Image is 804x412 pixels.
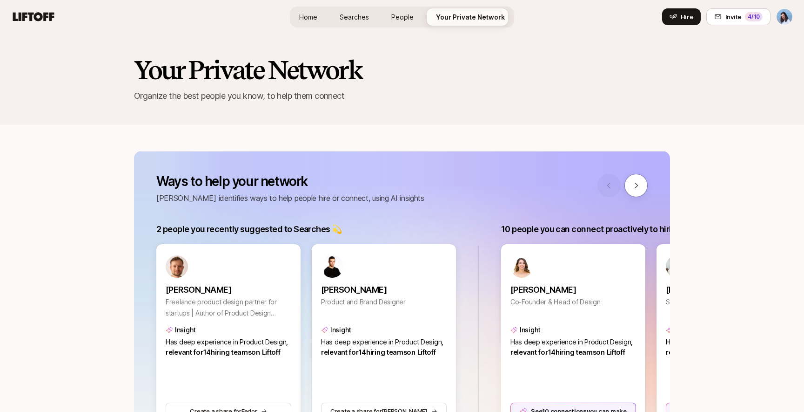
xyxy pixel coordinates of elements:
[321,255,343,278] img: d819d531_3fc3_409f_b672_51966401da63.jpg
[666,255,688,278] img: ACg8ocLA9eoPaz3z5vLE0I7OC_v32zXj7mVDDAjqFnjo6YAUildr2WH_IQ=s160-c
[520,324,541,336] p: Insight
[666,337,791,358] p: Has deep experience in Product Design
[156,223,342,236] p: 2 people you recently suggested to Searches 💫
[321,338,443,357] span: , relevant for 14 hiring team s on Liftoff
[321,278,447,296] a: [PERSON_NAME]
[175,324,196,336] p: Insight
[134,56,362,84] h2: Your Private Network
[321,296,447,308] p: Product and Brand Designer
[662,8,701,25] button: Hire
[510,296,636,308] p: Co-Founder & Head of Design
[384,8,421,26] a: People
[166,255,188,278] img: 425c0e35_6b01_40ca_b6c5_2f266a1b90c4.jpg
[706,8,770,25] button: Invite4/10
[681,12,693,21] span: Hire
[745,12,763,21] div: 4 /10
[332,8,376,26] a: Searches
[340,13,369,21] span: Searches
[166,283,291,296] p: [PERSON_NAME]
[330,324,351,336] p: Insight
[156,192,424,204] p: [PERSON_NAME] identifies ways to help people hire or connect, using AI insights
[299,13,317,21] span: Home
[777,9,792,25] img: Dan Tase
[510,337,636,358] p: Has deep experience in Product Design
[166,278,291,296] a: [PERSON_NAME]
[510,255,533,278] img: 8d0482ca_1812_4c98_b136_83a29d302753.jpg
[725,12,741,21] span: Invite
[666,338,788,357] span: , relevant for 14 hiring team s on Liftoff
[429,8,512,26] a: Your Private Network
[510,283,636,296] p: [PERSON_NAME]
[436,13,505,21] span: Your Private Network
[391,13,414,21] span: People
[666,296,791,308] p: Staff Designer at Pinterest
[134,89,670,103] p: Organize the best people you know, to help them connect
[321,283,447,296] p: [PERSON_NAME]
[166,338,288,357] span: , relevant for 14 hiring team s on Liftoff
[292,8,325,26] a: Home
[776,8,793,25] button: Dan Tase
[501,223,718,236] p: 10 people you can connect proactively to hiring teams 👀
[321,337,447,358] p: Has deep experience in Product Design
[510,278,636,296] a: [PERSON_NAME]
[666,278,791,296] a: [PERSON_NAME]
[166,296,291,319] p: Freelance product design partner for startups | Author of Product Design Portfolio Final Final
[666,283,791,296] p: [PERSON_NAME]
[166,337,291,358] p: Has deep experience in Product Design
[510,338,633,357] span: , relevant for 14 hiring team s on Liftoff
[156,174,424,189] p: Ways to help your network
